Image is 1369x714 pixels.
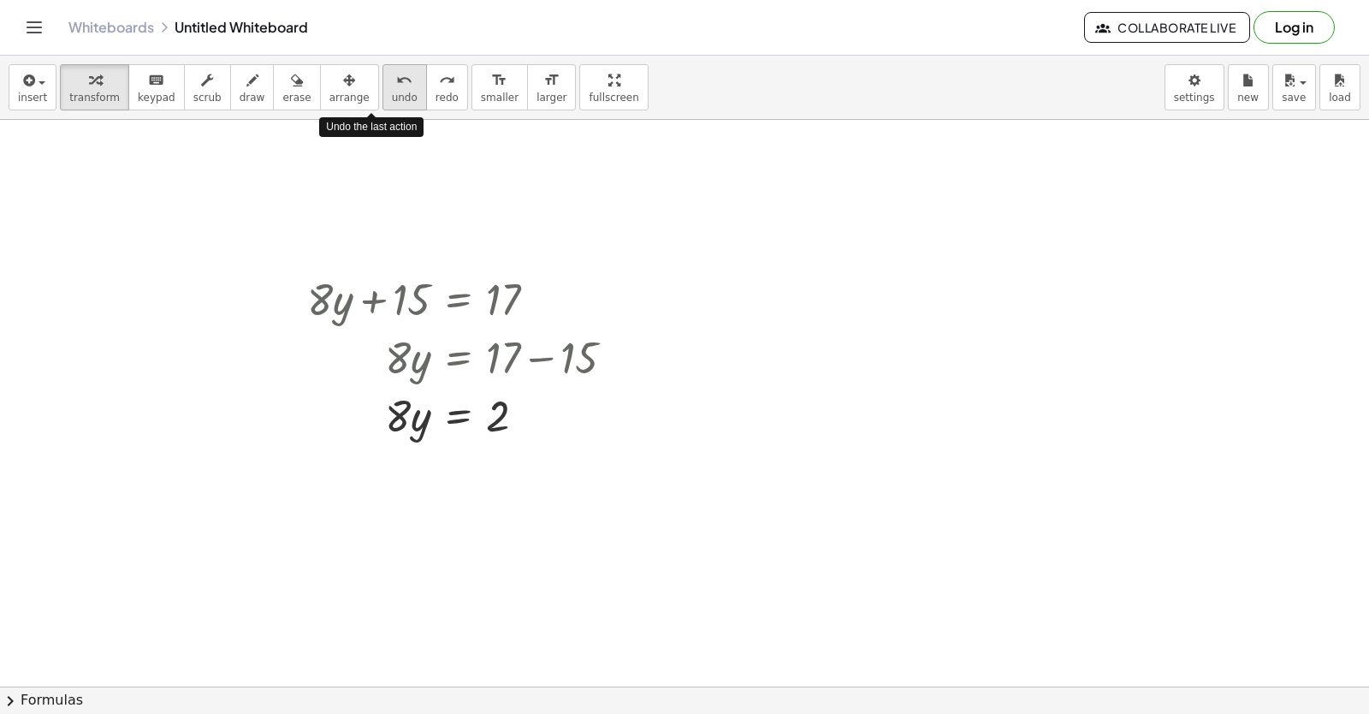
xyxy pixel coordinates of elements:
[60,64,129,110] button: transform
[382,64,427,110] button: undoundo
[536,92,566,104] span: larger
[589,92,638,104] span: fullscreen
[527,64,576,110] button: format_sizelarger
[320,64,379,110] button: arrange
[329,92,370,104] span: arrange
[273,64,320,110] button: erase
[1282,92,1306,104] span: save
[21,14,48,41] button: Toggle navigation
[1165,64,1224,110] button: settings
[184,64,231,110] button: scrub
[396,70,412,91] i: undo
[1253,11,1335,44] button: Log in
[1099,20,1236,35] span: Collaborate Live
[1228,64,1269,110] button: new
[128,64,185,110] button: keyboardkeypad
[481,92,519,104] span: smaller
[471,64,528,110] button: format_sizesmaller
[1174,92,1215,104] span: settings
[436,92,459,104] span: redo
[392,92,418,104] span: undo
[491,70,507,91] i: format_size
[1237,92,1259,104] span: new
[1084,12,1250,43] button: Collaborate Live
[426,64,468,110] button: redoredo
[579,64,648,110] button: fullscreen
[148,70,164,91] i: keyboard
[1319,64,1360,110] button: load
[240,92,265,104] span: draw
[193,92,222,104] span: scrub
[230,64,275,110] button: draw
[9,64,56,110] button: insert
[1272,64,1316,110] button: save
[138,92,175,104] span: keypad
[543,70,560,91] i: format_size
[439,70,455,91] i: redo
[68,19,154,36] a: Whiteboards
[18,92,47,104] span: insert
[1329,92,1351,104] span: load
[319,117,424,137] div: Undo the last action
[69,92,120,104] span: transform
[282,92,311,104] span: erase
